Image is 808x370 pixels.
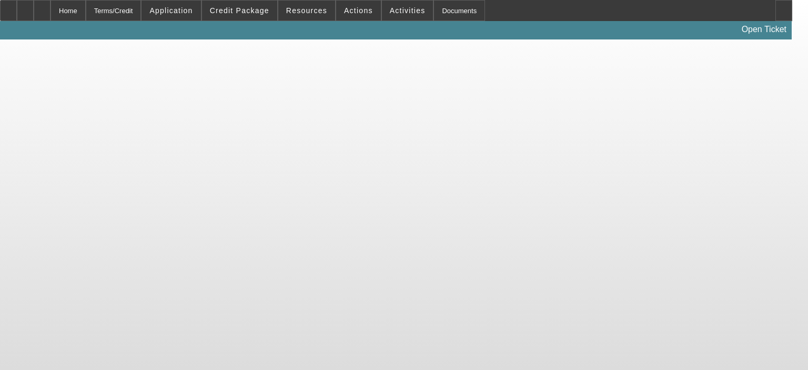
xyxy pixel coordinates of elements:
button: Actions [336,1,381,21]
a: Open Ticket [738,21,791,38]
span: Actions [344,6,373,15]
span: Credit Package [210,6,269,15]
button: Resources [278,1,335,21]
button: Credit Package [202,1,277,21]
button: Activities [382,1,433,21]
span: Resources [286,6,327,15]
span: Activities [390,6,426,15]
button: Application [142,1,200,21]
span: Application [149,6,193,15]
